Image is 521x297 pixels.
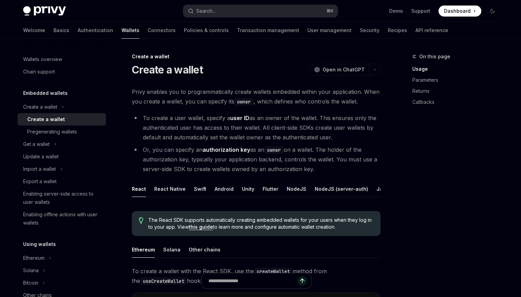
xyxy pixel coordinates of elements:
[18,264,106,277] button: Toggle Solana section
[18,126,106,138] a: Pregenerating wallets
[18,163,106,175] button: Toggle Import a wallet section
[419,52,450,61] span: On this page
[412,63,503,75] a: Usage
[189,241,220,258] div: Other chains
[189,224,213,230] a: this guide
[23,177,57,186] div: Export a wallet
[154,181,186,197] div: React Native
[297,276,307,286] button: Send message
[242,181,254,197] div: Unity
[18,277,106,289] button: Toggle Bitcoin section
[412,97,503,108] a: Callbacks
[208,273,297,288] input: Ask a question...
[132,113,381,142] li: To create a user wallet, specify a as an owner of the wallet. This ensures only the authenticated...
[194,181,206,197] div: Swift
[132,53,381,60] div: Create a wallet
[184,22,229,39] a: Policies & controls
[18,150,106,163] a: Update a wallet
[23,279,38,287] div: Bitcoin
[237,22,299,39] a: Transaction management
[132,181,146,197] div: React
[412,86,503,97] a: Returns
[18,252,106,264] button: Toggle Ethereum section
[23,254,45,262] div: Ethereum
[263,181,278,197] div: Flutter
[23,190,102,206] div: Enabling server-side access to user wallets
[439,6,481,17] a: Dashboard
[411,8,430,14] a: Support
[132,87,381,106] span: Privy enables you to programmatically create wallets embedded within your application. When you c...
[415,22,448,39] a: API reference
[183,5,338,17] button: Open search
[388,22,407,39] a: Recipes
[23,6,66,16] img: dark logo
[389,8,403,14] a: Demo
[53,22,69,39] a: Basics
[360,22,380,39] a: Security
[23,152,59,161] div: Update a wallet
[23,89,68,97] h5: Embedded wallets
[18,188,106,208] a: Enabling server-side access to user wallets
[121,22,139,39] a: Wallets
[148,217,374,230] span: The React SDK supports automatically creating embedded wallets for your users when they log in to...
[132,241,155,258] div: Ethereum
[23,22,45,39] a: Welcome
[18,113,106,126] a: Create a wallet
[196,7,216,15] div: Search...
[412,75,503,86] a: Parameters
[18,66,106,78] a: Chain support
[23,165,56,173] div: Import a wallet
[23,266,39,275] div: Solana
[132,145,381,174] li: Or, you can specify an as an on a wallet. The holder of the authorization key, typically your app...
[487,6,498,17] button: Toggle dark mode
[27,115,65,123] div: Create a wallet
[18,175,106,188] a: Export a wallet
[203,146,250,153] strong: authorization key
[307,22,352,39] a: User management
[23,140,50,148] div: Get a wallet
[132,63,203,76] h1: Create a wallet
[18,208,106,229] a: Enabling offline actions with user wallets
[27,128,77,136] div: Pregenerating wallets
[254,268,293,275] code: createWallet
[323,66,365,73] span: Open in ChatGPT
[234,98,254,106] code: owner
[163,241,180,258] div: Solana
[230,115,249,121] strong: user ID
[215,181,234,197] div: Android
[444,8,471,14] span: Dashboard
[23,240,56,248] h5: Using wallets
[326,8,334,14] span: ⌘ K
[132,266,381,286] span: To create a wallet with the React SDK, use the method from the hook:
[23,68,55,76] div: Chain support
[23,103,57,111] div: Create a wallet
[310,64,369,76] button: Open in ChatGPT
[23,55,62,63] div: Wallets overview
[264,146,284,154] code: owner
[23,210,102,227] div: Enabling offline actions with user wallets
[18,53,106,66] a: Wallets overview
[78,22,113,39] a: Authentication
[18,101,106,113] button: Toggle Create a wallet section
[287,181,306,197] div: NodeJS
[376,181,389,197] div: Java
[18,138,106,150] button: Toggle Get a wallet section
[315,181,368,197] div: NodeJS (server-auth)
[139,217,144,224] svg: Tip
[148,22,176,39] a: Connectors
